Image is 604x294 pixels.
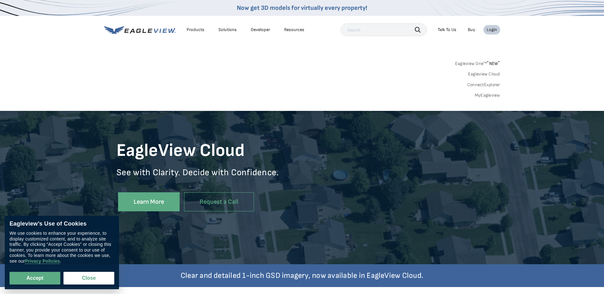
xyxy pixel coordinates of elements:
[251,27,270,33] a: Developer
[455,59,500,66] a: Eagleview One™*NEW*
[468,27,475,33] a: Buy
[63,272,114,284] button: Close
[237,4,367,12] a: Now get 3D models for virtually every property!
[10,220,114,227] div: Eagleview’s Use of Cookies
[116,167,302,188] p: See with Clarity. Decide with Confidence.
[341,23,427,36] input: Search
[10,231,114,264] div: We use cookies to enhance your experience, to display customized content, and to analyze site tra...
[118,192,180,212] a: Learn More
[284,27,304,33] div: Resources
[116,140,302,162] h1: EagleView Cloud
[10,272,60,284] button: Accept
[184,192,254,212] a: Request a Call
[187,27,204,33] div: Products
[25,259,60,264] a: Privacy Policies
[438,27,456,33] div: Talk To Us
[302,104,488,209] iframe: Eagleview Cloud Overview
[218,27,237,33] div: Solutions
[468,71,500,77] a: Eagleview Cloud
[116,97,302,135] h5: High-Resolution Aerial Imagery for Government
[467,82,500,88] a: ConnectExplorer
[487,61,500,66] span: NEW
[475,93,500,98] a: MyEagleview
[487,27,497,33] div: Login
